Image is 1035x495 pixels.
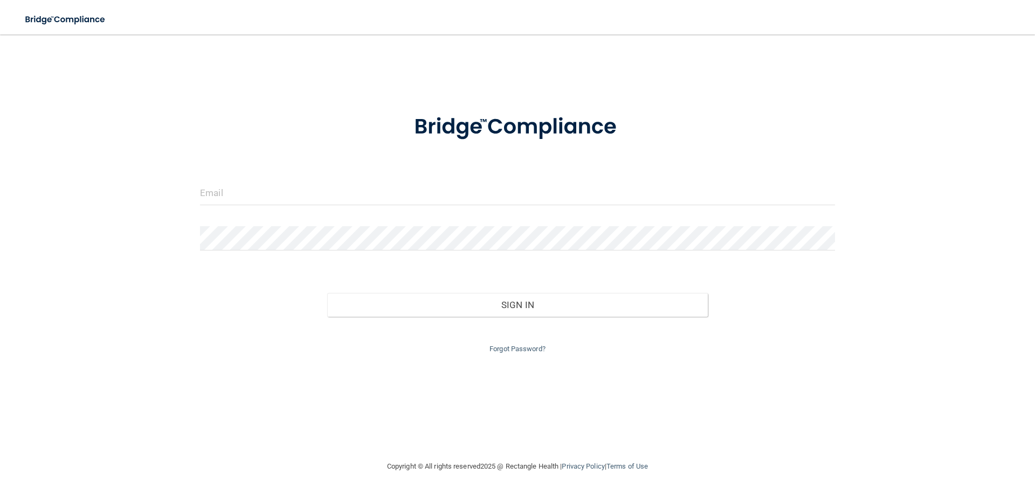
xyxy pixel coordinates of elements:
[562,462,604,470] a: Privacy Policy
[392,99,643,155] img: bridge_compliance_login_screen.278c3ca4.svg
[16,9,115,31] img: bridge_compliance_login_screen.278c3ca4.svg
[200,181,835,205] input: Email
[489,345,546,353] a: Forgot Password?
[321,449,714,484] div: Copyright © All rights reserved 2025 @ Rectangle Health | |
[606,462,648,470] a: Terms of Use
[327,293,708,317] button: Sign In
